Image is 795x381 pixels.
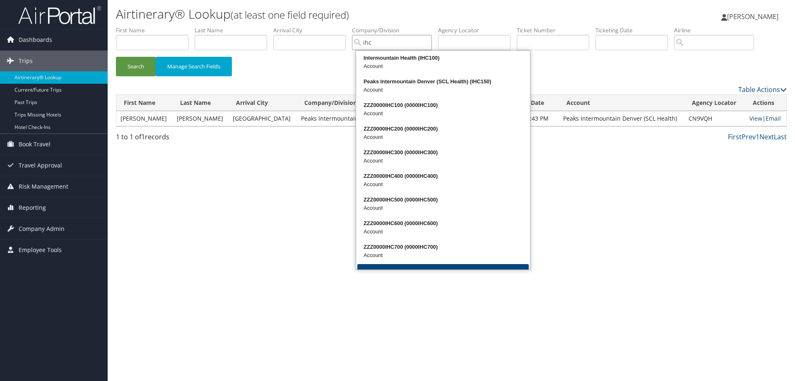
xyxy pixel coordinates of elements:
a: Last [774,132,787,141]
th: Arrival City: activate to sort column ascending [229,95,296,111]
div: Peaks Intermountain Denver (SCL Health) (IHC150) [357,78,529,86]
th: Actions [745,95,786,111]
label: Airline [674,26,760,34]
a: 1 [756,132,759,141]
span: Travel Approval [19,155,62,176]
div: ZZZ0000IHC100 (0000IHC100) [357,101,529,109]
td: [PERSON_NAME] [173,111,229,126]
div: ZZZ0000IHC200 (0000IHC200) [357,125,529,133]
span: Reporting [19,197,46,218]
td: Peaks Intermountain Denver (SCL Health) [559,111,684,126]
td: | [745,111,786,126]
span: Book Travel [19,134,51,155]
div: Account [357,228,529,236]
th: First Name: activate to sort column ascending [116,95,173,111]
a: First [728,132,742,141]
th: Account: activate to sort column descending [559,95,684,111]
th: Return Date: activate to sort column ascending [502,95,559,111]
th: Last Name: activate to sort column ascending [173,95,229,111]
div: Account [357,180,529,189]
td: CN9VQH [684,111,745,126]
td: [DATE] 7:43 PM [502,111,559,126]
h1: Airtinerary® Lookup [116,5,563,23]
div: Account [357,204,529,212]
div: Account [357,109,529,118]
div: Account [357,133,529,141]
span: Trips [19,51,33,71]
label: Agency Locator [438,26,517,34]
div: Intermountain Health (IHC100) [357,54,529,62]
div: Account [357,62,529,70]
td: [GEOGRAPHIC_DATA] [229,111,296,126]
a: Prev [742,132,756,141]
div: ZZZ0000IHC300 (0000IHC300) [357,148,529,157]
a: Email [766,114,781,122]
span: Dashboards [19,29,52,50]
td: Peaks Intermountain Denver (SCL Health) [297,111,422,126]
span: 1 [141,132,145,141]
button: Manage Search Fields [156,57,232,76]
label: Arrival City [273,26,352,34]
img: airportal-logo.png [18,5,101,25]
small: (at least one field required) [231,8,349,22]
a: Next [759,132,774,141]
div: Account [357,157,529,165]
a: [PERSON_NAME] [721,4,787,29]
th: Company/Division [297,95,422,111]
label: Ticket Number [517,26,595,34]
div: ZZZ0000IHC500 (0000IHC500) [357,196,529,204]
label: Ticketing Date [595,26,674,34]
div: 1 to 1 of records [116,132,275,146]
label: Last Name [195,26,273,34]
span: Company Admin [19,218,65,239]
label: First Name [116,26,195,34]
div: ZZZ0000IHC400 (0000IHC400) [357,172,529,180]
a: View [749,114,762,122]
div: ZZZ0000IHC700 (0000IHC700) [357,243,529,251]
a: Table Actions [738,85,787,94]
label: Company/Division [352,26,438,34]
th: Agency Locator: activate to sort column ascending [684,95,745,111]
div: Account [357,86,529,94]
td: [PERSON_NAME] [116,111,173,126]
span: Risk Management [19,176,68,197]
div: Account [357,251,529,260]
span: [PERSON_NAME] [727,12,778,21]
button: Search [116,57,156,76]
button: More Results [357,264,529,285]
div: ZZZ0000IHC600 (0000IHC600) [357,219,529,228]
span: Employee Tools [19,240,62,260]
